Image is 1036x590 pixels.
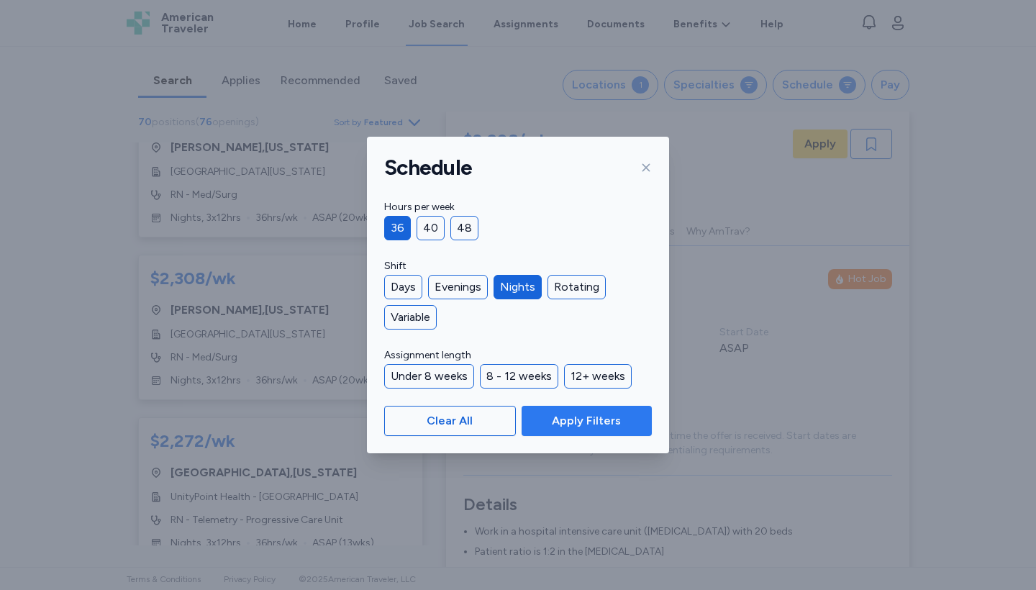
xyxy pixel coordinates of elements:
div: Nights [494,275,542,299]
div: 40 [417,216,445,240]
div: Days [384,275,422,299]
div: Rotating [547,275,606,299]
label: Hours per week [384,199,652,216]
div: Variable [384,305,437,330]
button: Apply Filters [522,406,652,436]
div: 48 [450,216,478,240]
div: Evenings [428,275,488,299]
div: 12+ weeks [564,364,632,389]
div: Under 8 weeks [384,364,474,389]
button: Clear All [384,406,516,436]
h1: Schedule [384,154,472,181]
span: Clear All [427,412,473,430]
div: 8 - 12 weeks [480,364,558,389]
span: Apply Filters [552,412,621,430]
div: 36 [384,216,411,240]
label: Shift [384,258,652,275]
label: Assignment length [384,347,652,364]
